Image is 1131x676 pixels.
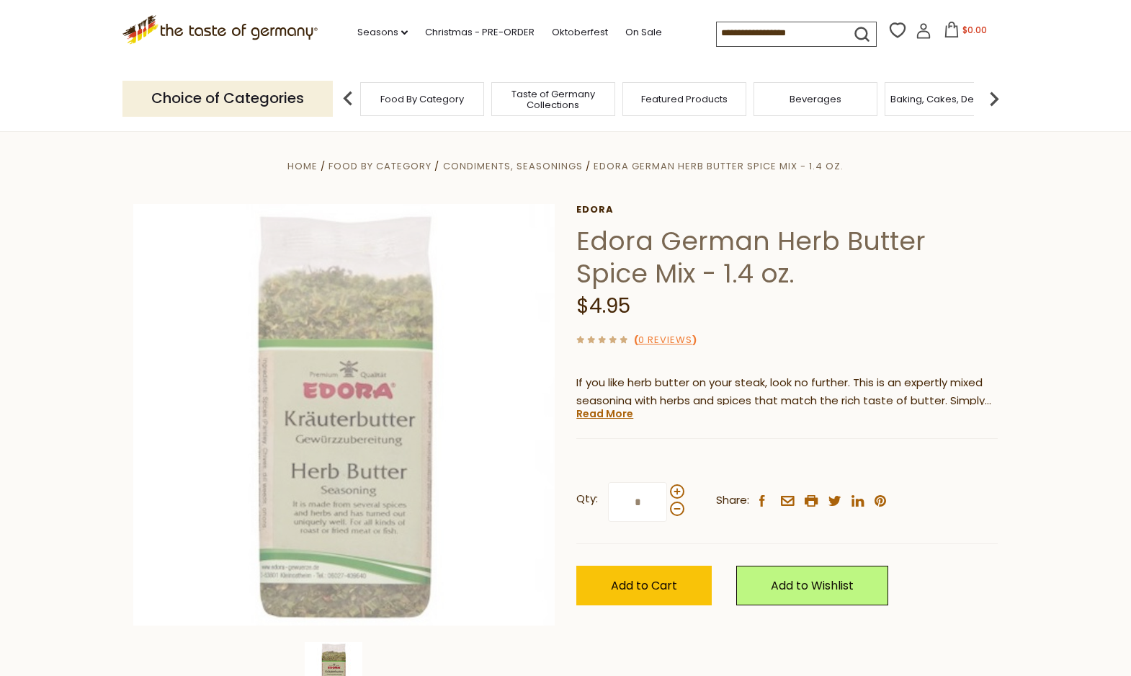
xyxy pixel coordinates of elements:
[716,492,749,510] span: Share:
[334,84,362,113] img: previous arrow
[611,577,677,594] span: Add to Cart
[133,204,555,626] img: Edora German Herb Butter Spice Mix
[328,159,432,173] a: Food By Category
[122,81,333,116] p: Choice of Categories
[634,333,697,347] span: ( )
[443,159,583,173] a: Condiments, Seasonings
[890,94,1002,104] a: Baking, Cakes, Desserts
[287,159,318,173] a: Home
[576,566,712,605] button: Add to Cart
[736,566,888,605] a: Add to Wishlist
[625,25,662,40] a: On Sale
[552,25,608,40] a: Oktoberfest
[576,204,998,215] a: Edora
[594,159,844,173] a: Edora German Herb Butter Spice Mix - 1.4 oz.
[496,89,611,110] a: Taste of Germany Collections
[934,22,996,43] button: $0.00
[576,406,633,421] a: Read More
[608,482,667,522] input: Qty:
[425,25,535,40] a: Christmas - PRE-ORDER
[576,490,598,508] strong: Qty:
[638,333,692,348] a: 0 Reviews
[962,24,987,36] span: $0.00
[576,374,998,410] p: If you like herb butter on your steak, look no further. This is an expertly mixed seasoning with ...
[576,292,630,320] span: $4.95
[576,225,998,290] h1: Edora German Herb Butter Spice Mix - 1.4 oz.
[357,25,408,40] a: Seasons
[641,94,728,104] a: Featured Products
[380,94,464,104] a: Food By Category
[980,84,1009,113] img: next arrow
[790,94,841,104] a: Beverages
